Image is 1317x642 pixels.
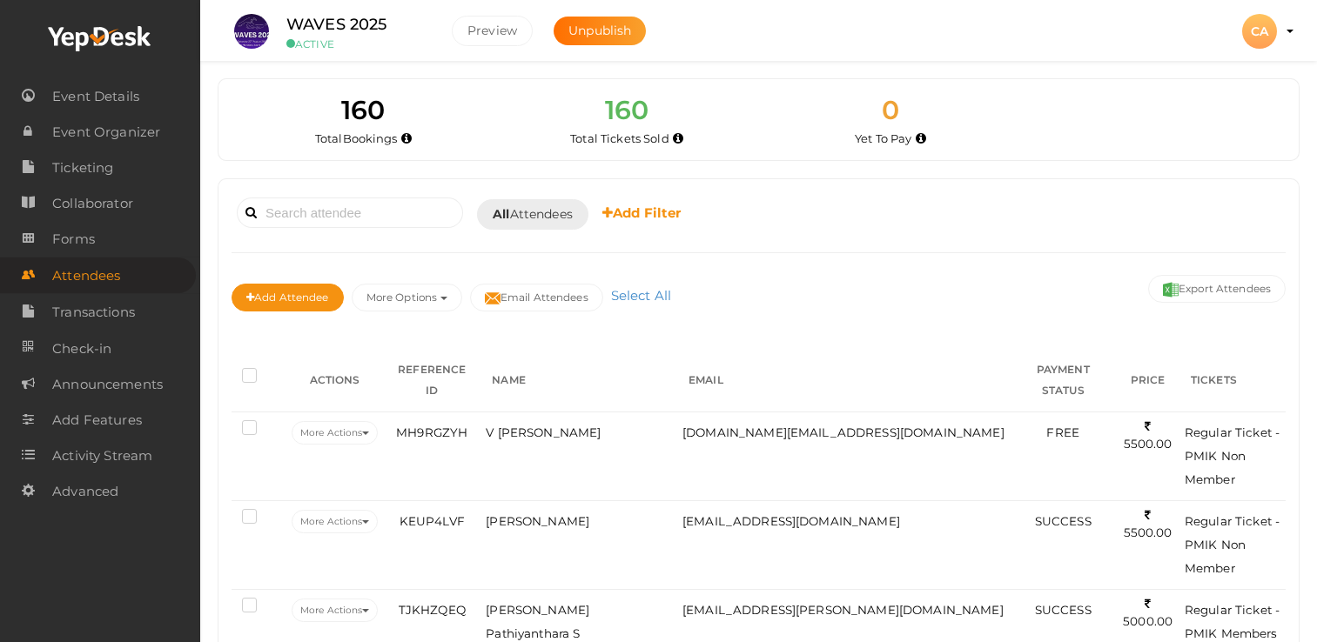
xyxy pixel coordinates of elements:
span: [EMAIL_ADDRESS][DOMAIN_NAME] [682,514,900,528]
span: Event Organizer [52,115,160,150]
b: Add Filter [602,204,682,221]
label: WAVES 2025 [286,12,386,37]
th: TICKETS [1180,349,1286,412]
span: Attendees [52,258,120,293]
span: Add Features [52,403,142,438]
span: [DOMAIN_NAME][EMAIL_ADDRESS][DOMAIN_NAME] [682,425,1005,439]
button: More Actions [292,510,378,533]
span: Total Tickets Sold [570,131,669,145]
button: More Actions [292,599,378,622]
span: 5500.00 [1124,508,1173,540]
span: MH9RGZYH [396,425,467,439]
span: Announcements [52,367,163,402]
span: Forms [52,222,95,257]
span: Advanced [52,474,118,509]
span: Check-in [52,331,111,366]
span: Ticketing [52,150,113,185]
span: SUCCESS [1035,603,1092,617]
span: Collaborator [52,186,133,221]
th: ACTIONS [287,349,382,412]
span: 0 [882,94,899,126]
span: Bookings [343,131,398,145]
span: V [PERSON_NAME] [486,425,601,439]
span: [PERSON_NAME] [486,514,589,528]
span: 5000.00 [1123,597,1173,629]
span: Regular Ticket - PMIK Non Member [1185,425,1280,486]
span: TJKHZQEQ [399,603,466,617]
span: SUCCESS [1035,514,1092,528]
span: FREE [1046,425,1079,439]
th: EMAIL [678,349,1011,412]
button: More Options [352,284,462,311]
span: REFERENCE ID [398,363,466,397]
span: KEUP4LVF [400,514,465,528]
b: All [493,206,509,222]
i: Accepted and yet to make payment [916,134,926,144]
span: Attendees [493,205,573,224]
input: Search attendee [237,197,463,228]
profile-pic: CA [1242,23,1277,39]
small: ACTIVE [286,37,426,50]
i: Total number of bookings [401,134,412,144]
span: Yet To Pay [855,131,911,145]
i: Total number of tickets sold [673,134,683,144]
span: 5500.00 [1124,419,1173,451]
span: Event Details [52,79,139,114]
span: Total [315,131,398,145]
span: Unpublish [568,23,631,38]
th: PAYMENT STATUS [1011,349,1115,412]
span: Regular Ticket - PMIK Members [1185,603,1280,640]
button: More Actions [292,421,378,445]
th: NAME [481,349,678,412]
button: CA [1237,13,1282,50]
div: CA [1242,14,1277,49]
span: Activity Stream [52,438,152,473]
button: Preview [452,16,533,46]
img: excel.svg [1163,282,1179,298]
span: 160 [605,94,648,126]
span: [EMAIL_ADDRESS][PERSON_NAME][DOMAIN_NAME] [682,603,1004,617]
span: [PERSON_NAME] Pathiyanthara S [486,603,589,640]
img: mail-filled.svg [485,291,501,306]
th: PRICE [1115,349,1180,412]
span: 160 [341,94,385,126]
img: S4WQAGVX_small.jpeg [234,14,269,49]
button: Unpublish [554,17,646,45]
span: Transactions [52,295,135,330]
button: Add Attendee [232,284,344,311]
button: Export Attendees [1148,275,1286,303]
button: Email Attendees [470,284,603,311]
span: Regular Ticket - PMIK Non Member [1185,514,1280,575]
a: Select All [607,287,675,304]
